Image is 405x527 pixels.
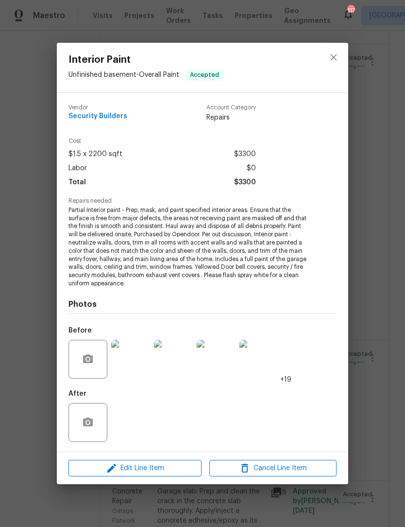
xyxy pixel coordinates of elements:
[68,327,92,334] h5: Before
[347,6,354,16] div: 117
[209,460,337,477] button: Cancel Line Item
[234,176,256,190] span: $3300
[186,70,223,80] span: Accepted
[68,460,202,477] button: Edit Line Item
[68,161,87,176] span: Labor
[68,390,86,397] h5: After
[68,105,127,111] span: Vendor
[247,161,256,176] span: $0
[322,46,345,69] button: close
[68,176,86,190] span: Total
[71,462,199,474] span: Edit Line Item
[280,375,291,385] span: +19
[68,113,127,120] span: Security Builders
[68,71,179,78] span: Unfinished basement - Overall Paint
[68,198,337,204] span: Repairs needed
[68,138,256,144] span: Cost
[212,462,334,474] span: Cancel Line Item
[68,206,310,288] span: Partial Interior paint - Prep, mask, and paint specified interior areas. Ensure that the surface ...
[206,113,256,123] span: Repairs
[206,105,256,111] span: Account Category
[234,147,256,161] span: $3300
[68,54,224,65] span: Interior Paint
[68,147,122,161] span: $1.5 x 2200 sqft
[68,299,337,309] h4: Photos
